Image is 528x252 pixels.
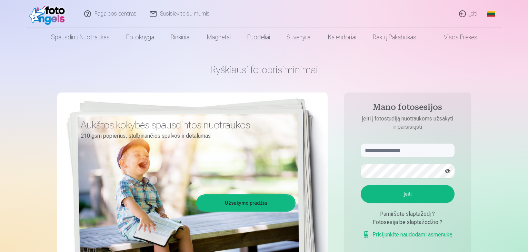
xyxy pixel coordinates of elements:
div: Pamiršote slaptažodį ? [361,210,455,218]
a: Kalendoriai [320,28,365,47]
h1: Ryškiausi fotoprisiminimai [57,64,471,76]
a: Užsakymo pradžia [197,195,295,211]
h4: Mano fotosesijos [354,102,461,115]
a: Spausdinti nuotraukas [43,28,118,47]
a: Rinkiniai [162,28,199,47]
p: Įeiti į fotostudiją nuotraukoms užsakyti ir parsisiųsti [354,115,461,131]
a: Fotoknyga [118,28,162,47]
h3: Aukštos kokybės spausdintos nuotraukos [81,119,290,131]
a: Prisijunkite naudodami asmenukę [363,231,452,239]
a: Puodeliai [239,28,278,47]
img: /fa2 [29,3,69,25]
a: Visos prekės [425,28,486,47]
div: Fotosesija be slaptažodžio ? [361,218,455,226]
a: Magnetai [199,28,239,47]
a: Suvenyrai [278,28,320,47]
button: Įeiti [361,185,455,203]
p: 210 gsm popierius, stulbinančios spalvos ir detalumas [81,131,290,141]
a: Raktų pakabukas [365,28,425,47]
